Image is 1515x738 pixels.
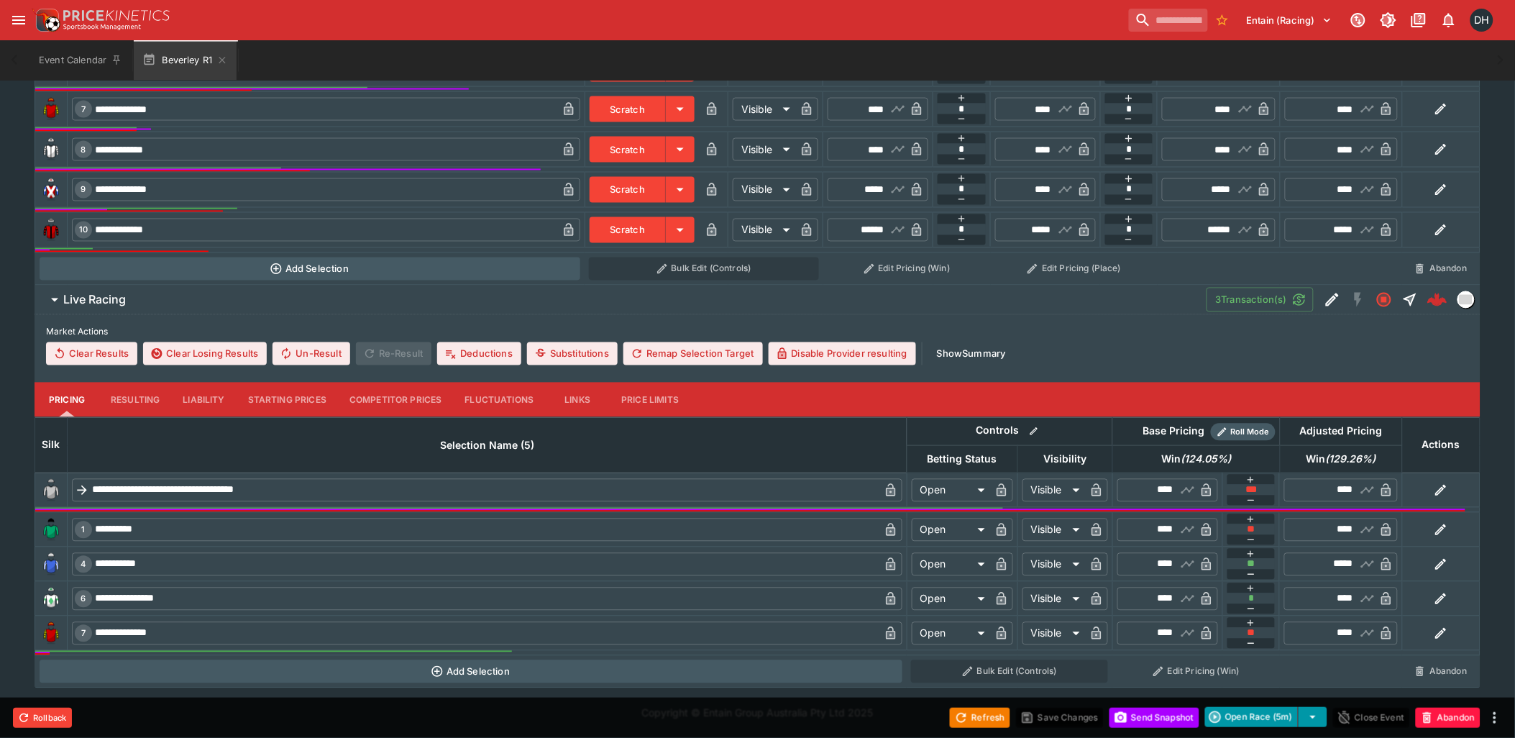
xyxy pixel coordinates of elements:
button: Refresh [950,708,1010,728]
div: Visible [1022,553,1085,576]
button: Scratch [590,137,667,163]
img: logo-cerberus--red.svg [1427,290,1447,310]
svg: Closed [1376,291,1393,309]
button: 3Transaction(s) [1207,288,1314,312]
button: Edit Pricing (Win) [1117,660,1276,683]
button: Links [545,383,610,417]
th: Controls [907,418,1112,446]
div: Visible [1022,519,1085,542]
span: Win(129.26%) [1291,451,1392,468]
button: David Howard [1466,4,1498,36]
div: Open [912,553,990,576]
button: Clear Results [46,342,137,365]
button: Toggle light/dark mode [1376,7,1401,33]
button: Bulk Edit (Controls) [911,660,1108,683]
button: ShowSummary [928,342,1015,365]
button: Abandon [1416,708,1480,728]
button: Connected to PK [1345,7,1371,33]
img: Sportsbook Management [63,24,141,30]
button: Abandon [1406,660,1475,683]
span: 4 [78,560,89,570]
span: 10 [76,225,91,235]
div: Open [912,622,990,645]
button: Substitutions [527,342,618,365]
button: Un-Result [273,342,349,365]
span: 1 [79,525,88,535]
button: more [1486,709,1503,726]
div: Visible [733,178,795,201]
div: Visible [1022,479,1085,502]
div: c68b0359-b265-46ac-8f7b-616bdfa1c6e0 [1427,290,1447,310]
img: PriceKinetics Logo [32,6,60,35]
span: 9 [78,185,89,195]
img: blank-silk.png [40,479,63,502]
button: Disable Provider resulting [769,342,916,365]
em: ( 124.05 %) [1181,451,1231,468]
div: David Howard [1470,9,1493,32]
button: Closed [1371,287,1397,313]
button: Edit Detail [1319,287,1345,313]
span: 7 [78,104,88,114]
span: Betting Status [912,451,1013,468]
button: Notifications [1436,7,1462,33]
button: Send Snapshot [1109,708,1199,728]
img: runner 4 [40,553,63,576]
img: runner 9 [40,178,63,201]
button: Clear Losing Results [143,342,267,365]
button: Resulting [99,383,171,417]
button: SGM Disabled [1345,287,1371,313]
a: c68b0359-b265-46ac-8f7b-616bdfa1c6e0 [1423,286,1452,314]
button: Scratch [590,96,667,122]
span: Re-Result [356,342,431,365]
span: Mark an event as closed and abandoned. [1416,709,1480,724]
button: Liability [171,383,236,417]
div: Open [912,588,990,611]
div: Visible [733,219,795,242]
img: runner 10 [40,219,63,242]
div: Open [912,479,990,502]
button: No Bookmarks [1211,9,1234,32]
button: Add Selection [40,660,903,683]
button: Fluctuations [454,383,546,417]
th: Actions [1402,418,1480,473]
button: Select Tenant [1238,9,1341,32]
span: Visibility [1027,451,1102,468]
span: Win(124.05%) [1145,451,1247,468]
button: Deductions [437,342,521,365]
button: Abandon [1406,258,1475,281]
button: open drawer [6,7,32,33]
button: Documentation [1406,7,1432,33]
img: runner 7 [40,622,63,645]
div: split button [1205,707,1327,727]
button: Scratch [590,217,667,243]
button: Edit Pricing (Place) [995,258,1154,281]
button: Beverley R1 [134,40,237,81]
button: Bulk edit [1025,422,1043,441]
button: Event Calendar [30,40,131,81]
button: Straight [1397,287,1423,313]
th: Adjusted Pricing [1280,418,1402,446]
div: Open [912,519,990,542]
div: liveracing [1457,291,1475,309]
button: Edit Pricing (Win) [828,258,987,281]
img: runner 6 [40,588,63,611]
button: Live Racing [35,286,1207,314]
img: runner 8 [40,138,63,161]
button: Rollback [13,708,72,728]
span: 6 [78,594,89,604]
img: runner 1 [40,519,63,542]
button: Bulk Edit (Controls) [589,258,819,281]
span: 8 [78,145,89,155]
input: search [1129,9,1208,32]
img: liveracing [1458,292,1474,308]
div: Base Pricing [1138,423,1211,441]
span: Roll Mode [1225,427,1276,439]
button: Add Selection [40,258,581,281]
div: Visible [733,98,795,121]
label: Market Actions [46,321,1469,342]
span: Selection Name (5) [424,437,550,455]
button: Starting Prices [237,383,338,417]
th: Silk [35,418,68,473]
button: Open Race (5m) [1205,707,1299,727]
div: Show/hide Price Roll mode configuration. [1211,424,1276,441]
